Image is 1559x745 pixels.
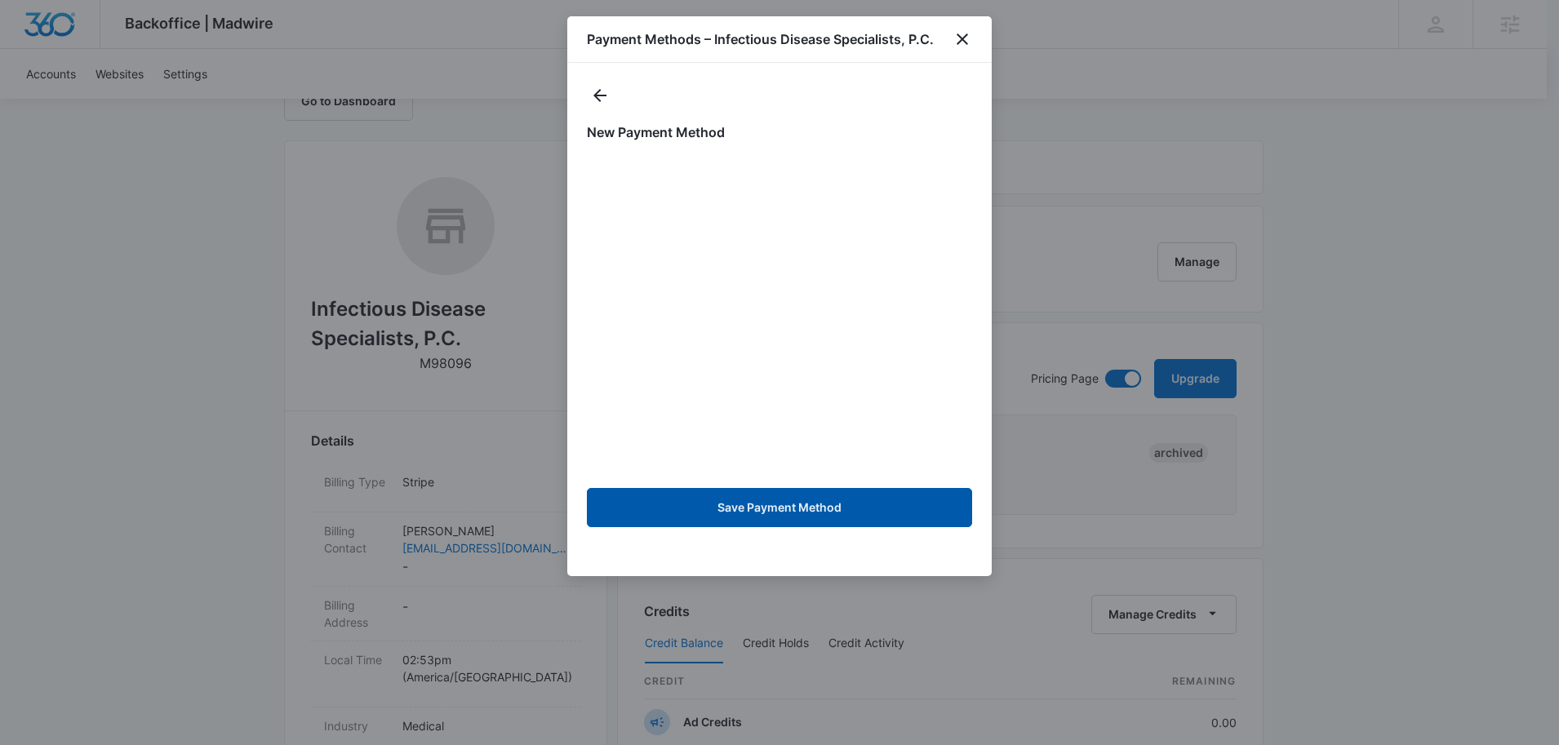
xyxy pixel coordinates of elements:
button: close [953,29,972,49]
h1: Payment Methods – Infectious Disease Specialists, P.C. [587,29,934,49]
button: actions.back [587,82,613,109]
button: Save Payment Method [587,488,972,527]
iframe: Secure payment input frame [584,155,975,475]
h1: New Payment Method [587,122,972,142]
